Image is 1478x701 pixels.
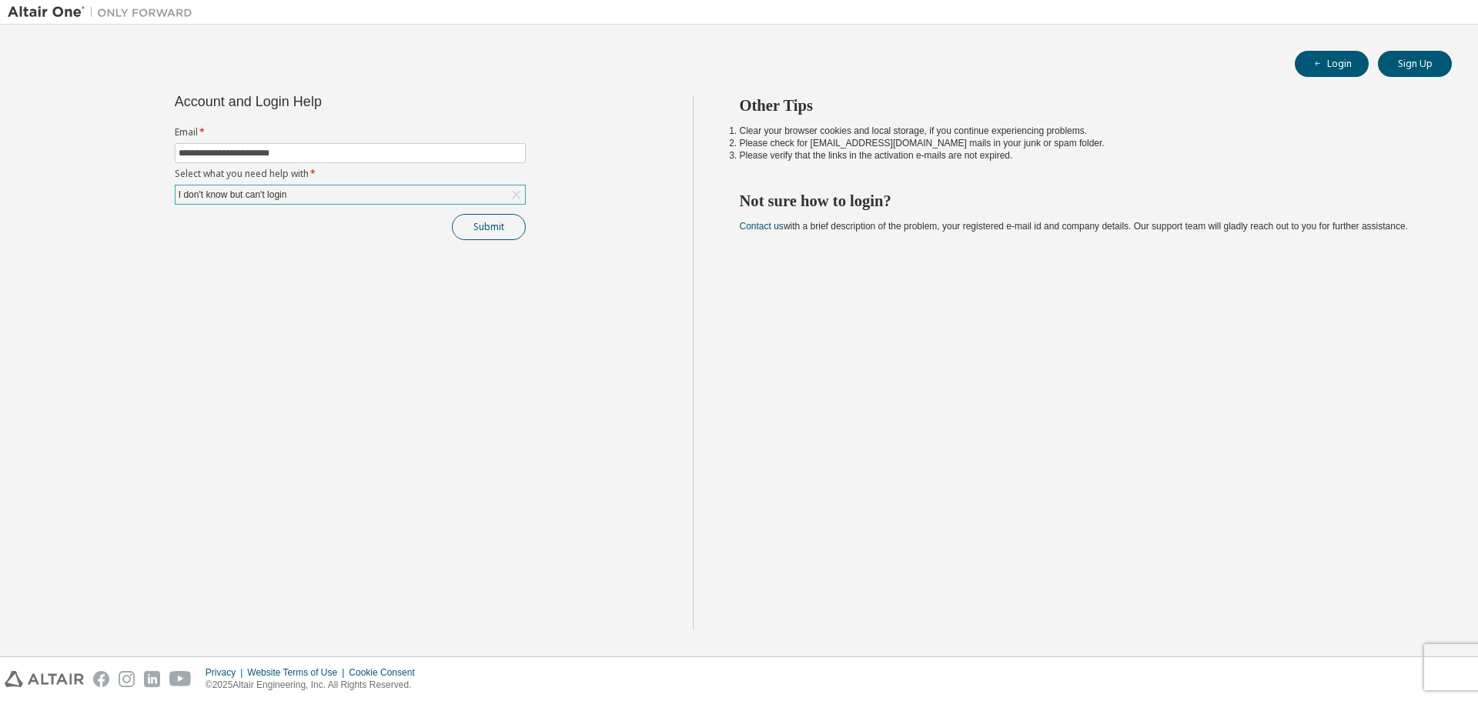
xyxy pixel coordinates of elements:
[349,666,423,679] div: Cookie Consent
[175,126,526,139] label: Email
[740,95,1425,115] h2: Other Tips
[206,666,247,679] div: Privacy
[740,149,1425,162] li: Please verify that the links in the activation e-mails are not expired.
[1378,51,1452,77] button: Sign Up
[119,671,135,687] img: instagram.svg
[452,214,526,240] button: Submit
[176,186,289,203] div: I don't know but can't login
[169,671,192,687] img: youtube.svg
[740,125,1425,137] li: Clear your browser cookies and local storage, if you continue experiencing problems.
[740,221,1408,232] span: with a brief description of the problem, your registered e-mail id and company details. Our suppo...
[93,671,109,687] img: facebook.svg
[740,137,1425,149] li: Please check for [EMAIL_ADDRESS][DOMAIN_NAME] mails in your junk or spam folder.
[175,95,456,108] div: Account and Login Help
[176,185,525,204] div: I don't know but can't login
[175,168,526,180] label: Select what you need help with
[247,666,349,679] div: Website Terms of Use
[144,671,160,687] img: linkedin.svg
[8,5,200,20] img: Altair One
[206,679,424,692] p: © 2025 Altair Engineering, Inc. All Rights Reserved.
[740,191,1425,211] h2: Not sure how to login?
[740,221,784,232] a: Contact us
[1295,51,1369,77] button: Login
[5,671,84,687] img: altair_logo.svg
